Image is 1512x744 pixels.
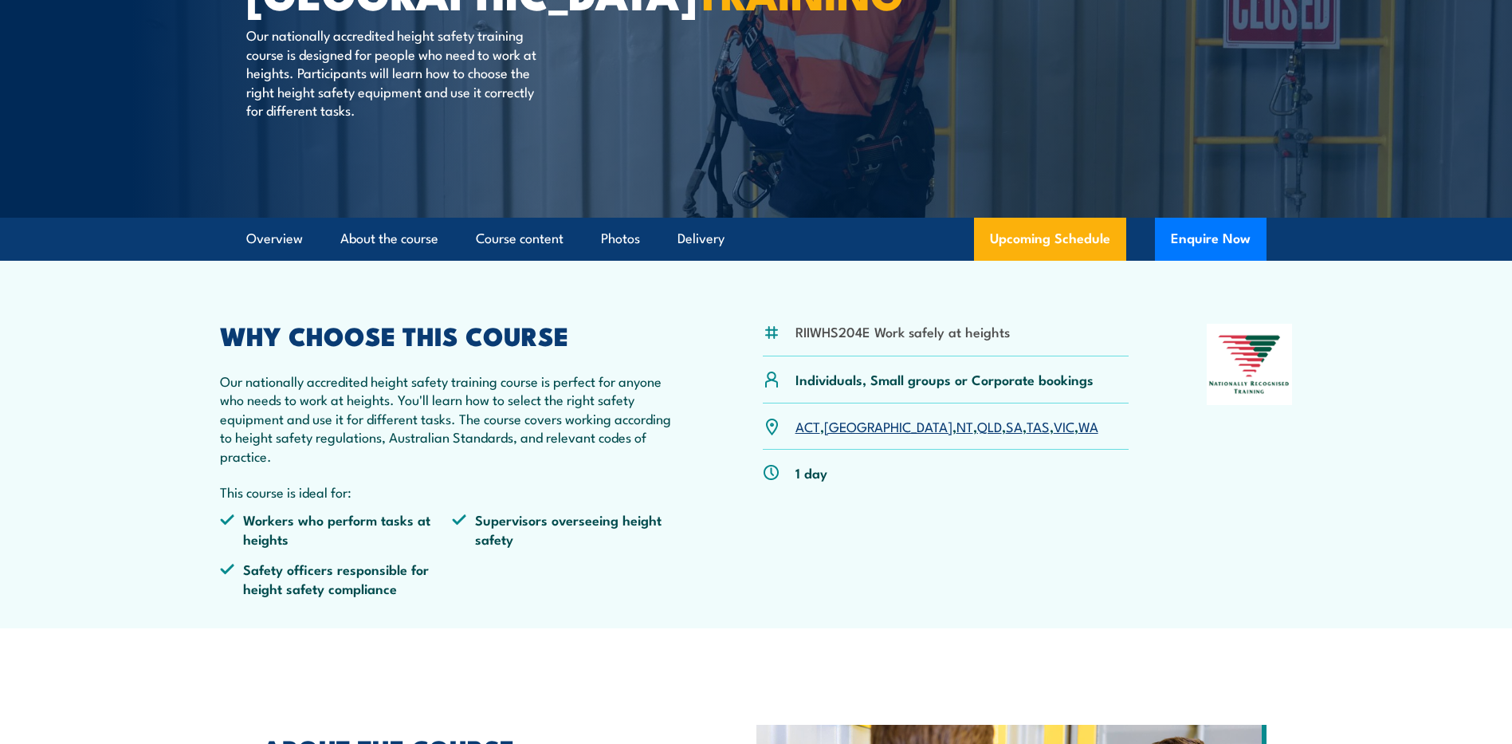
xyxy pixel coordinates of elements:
a: TAS [1027,416,1050,435]
a: Delivery [677,218,725,260]
a: About the course [340,218,438,260]
a: WA [1078,416,1098,435]
img: Nationally Recognised Training logo. [1207,324,1293,405]
li: Workers who perform tasks at heights [220,510,453,548]
p: 1 day [795,463,827,482]
p: Individuals, Small groups or Corporate bookings [795,370,1094,388]
a: QLD [977,416,1002,435]
a: [GEOGRAPHIC_DATA] [824,416,952,435]
a: Overview [246,218,303,260]
p: This course is ideal for: [220,482,685,501]
a: SA [1006,416,1023,435]
p: Our nationally accredited height safety training course is perfect for anyone who needs to work a... [220,372,685,465]
button: Enquire Now [1155,218,1267,261]
a: ACT [795,416,820,435]
li: RIIWHS204E Work safely at heights [795,322,1010,341]
li: Safety officers responsible for height safety compliance [220,560,453,597]
a: Photos [601,218,640,260]
li: Supervisors overseeing height safety [452,510,685,548]
p: , , , , , , , [795,417,1098,435]
h2: WHY CHOOSE THIS COURSE [220,324,685,346]
a: Upcoming Schedule [974,218,1126,261]
a: NT [956,416,973,435]
p: Our nationally accredited height safety training course is designed for people who need to work a... [246,26,537,119]
a: Course content [476,218,564,260]
a: VIC [1054,416,1074,435]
